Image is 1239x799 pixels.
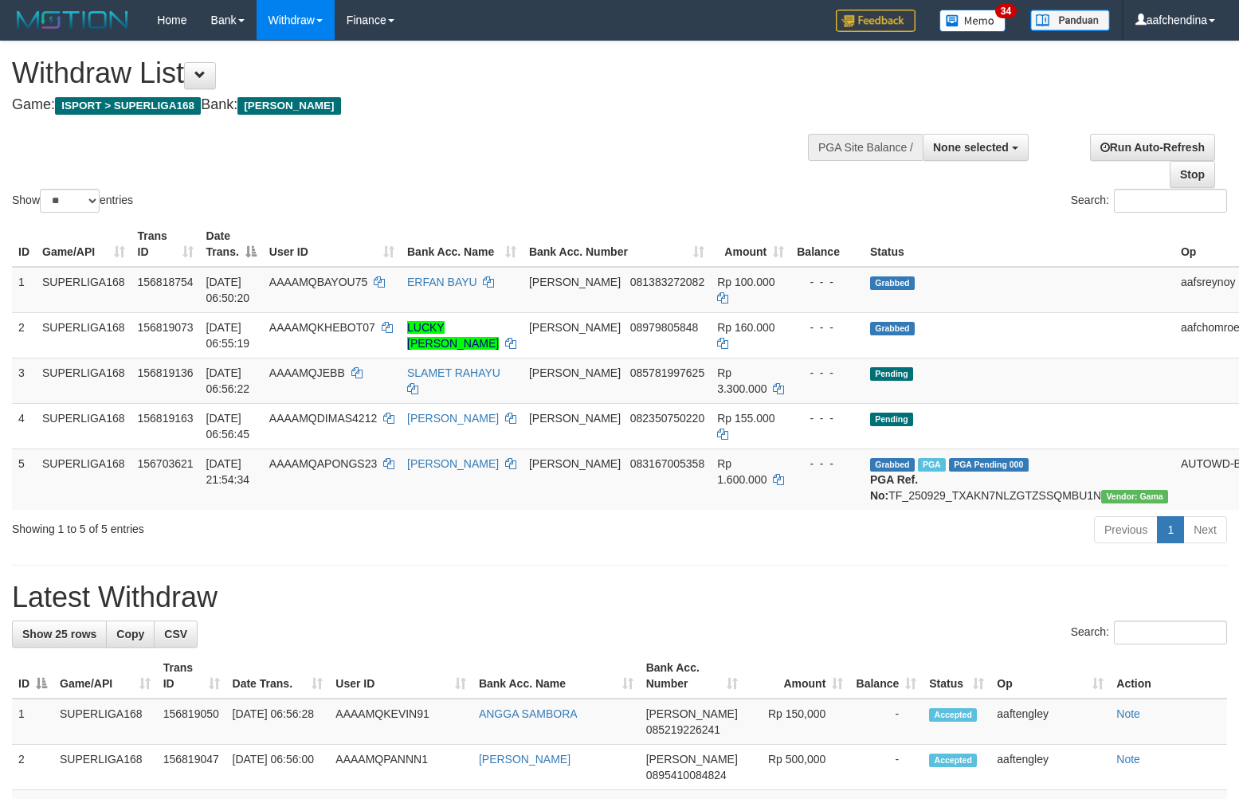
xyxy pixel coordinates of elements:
[630,412,704,425] span: Copy 082350750220 to clipboard
[529,276,621,288] span: [PERSON_NAME]
[263,221,401,267] th: User ID: activate to sort column ascending
[53,699,157,745] td: SUPERLIGA168
[529,412,621,425] span: [PERSON_NAME]
[836,10,916,32] img: Feedback.jpg
[36,448,131,510] td: SUPERLIGA168
[12,621,107,648] a: Show 25 rows
[237,97,340,115] span: [PERSON_NAME]
[401,221,523,267] th: Bank Acc. Name: activate to sort column ascending
[870,276,915,290] span: Grabbed
[12,448,36,510] td: 5
[269,276,367,288] span: AAAAMQBAYOU75
[630,457,704,470] span: Copy 083167005358 to clipboard
[12,57,810,89] h1: Withdraw List
[12,403,36,448] td: 4
[22,628,96,640] span: Show 25 rows
[640,653,744,699] th: Bank Acc. Number: activate to sort column ascending
[711,221,790,267] th: Amount: activate to sort column ascending
[226,745,330,790] td: [DATE] 06:56:00
[529,457,621,470] span: [PERSON_NAME]
[1030,10,1110,31] img: panduan.png
[717,366,767,395] span: Rp 3.300.000
[849,699,923,745] td: -
[407,412,499,425] a: [PERSON_NAME]
[870,458,915,472] span: Grabbed
[849,745,923,790] td: -
[131,221,200,267] th: Trans ID: activate to sort column ascending
[157,699,226,745] td: 156819050
[1110,653,1227,699] th: Action
[797,410,857,426] div: - - -
[1101,490,1168,503] span: Vendor URL: https://trx31.1velocity.biz
[269,412,377,425] span: AAAAMQDIMAS4212
[36,221,131,267] th: Game/API: activate to sort column ascending
[40,189,100,213] select: Showentries
[12,267,36,313] td: 1
[329,653,472,699] th: User ID: activate to sort column ascending
[1157,516,1184,543] a: 1
[646,769,727,781] span: Copy 0895410084824 to clipboard
[870,322,915,335] span: Grabbed
[1116,707,1140,720] a: Note
[206,276,250,304] span: [DATE] 06:50:20
[717,457,767,486] span: Rp 1.600.000
[744,745,850,790] td: Rp 500,000
[12,189,133,213] label: Show entries
[929,754,977,767] span: Accepted
[797,319,857,335] div: - - -
[995,4,1017,18] span: 34
[12,358,36,403] td: 3
[138,457,194,470] span: 156703621
[797,456,857,472] div: - - -
[646,707,738,720] span: [PERSON_NAME]
[646,723,720,736] span: Copy 085219226241 to clipboard
[1094,516,1158,543] a: Previous
[479,753,570,766] a: [PERSON_NAME]
[269,366,345,379] span: AAAAMQJEBB
[529,321,621,334] span: [PERSON_NAME]
[12,653,53,699] th: ID: activate to sort column descending
[12,699,53,745] td: 1
[106,621,155,648] a: Copy
[479,707,578,720] a: ANGGA SAMBORA
[717,412,774,425] span: Rp 155.000
[864,221,1174,267] th: Status
[12,312,36,358] td: 2
[1071,621,1227,644] label: Search:
[407,457,499,470] a: [PERSON_NAME]
[472,653,640,699] th: Bank Acc. Name: activate to sort column ascending
[864,448,1174,510] td: TF_250929_TXAKN7NLZGTZSSQMBU1N
[790,221,864,267] th: Balance
[226,653,330,699] th: Date Trans.: activate to sort column ascending
[1090,134,1215,161] a: Run Auto-Refresh
[529,366,621,379] span: [PERSON_NAME]
[329,699,472,745] td: AAAAMQKEVIN91
[12,8,133,32] img: MOTION_logo.png
[870,413,913,426] span: Pending
[12,97,810,113] h4: Game: Bank:
[226,699,330,745] td: [DATE] 06:56:28
[407,321,499,350] a: LUCKY [PERSON_NAME]
[933,141,1009,154] span: None selected
[157,653,226,699] th: Trans ID: activate to sort column ascending
[630,366,704,379] span: Copy 085781997625 to clipboard
[12,745,53,790] td: 2
[744,653,850,699] th: Amount: activate to sort column ascending
[206,412,250,441] span: [DATE] 06:56:45
[12,515,504,537] div: Showing 1 to 5 of 5 entries
[646,753,738,766] span: [PERSON_NAME]
[990,653,1110,699] th: Op: activate to sort column ascending
[269,457,377,470] span: AAAAMQAPONGS23
[923,653,990,699] th: Status: activate to sort column ascending
[53,653,157,699] th: Game/API: activate to sort column ascending
[1116,753,1140,766] a: Note
[138,276,194,288] span: 156818754
[523,221,711,267] th: Bank Acc. Number: activate to sort column ascending
[923,134,1029,161] button: None selected
[36,403,131,448] td: SUPERLIGA168
[200,221,263,267] th: Date Trans.: activate to sort column descending
[116,628,144,640] span: Copy
[1114,621,1227,644] input: Search:
[407,366,500,379] a: SLAMET RAHAYU
[138,412,194,425] span: 156819163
